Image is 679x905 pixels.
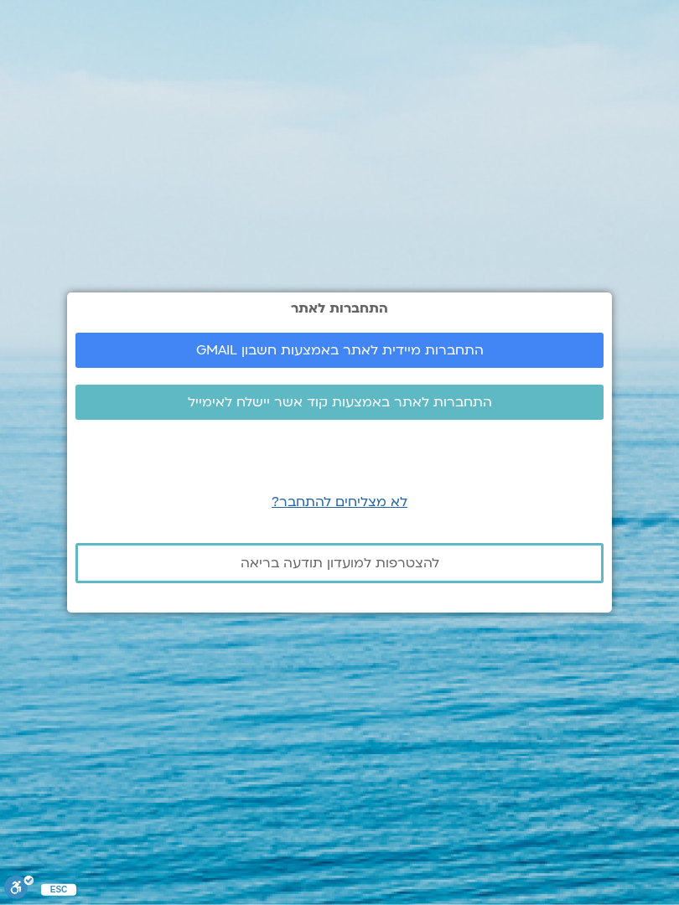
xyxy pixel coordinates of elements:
span: להצטרפות למועדון תודעה בריאה [241,556,439,571]
span: התחברות מיידית לאתר באמצעות חשבון GMAIL [196,343,484,358]
a: התחברות מיידית לאתר באמצעות חשבון GMAIL [75,333,604,368]
a: לא מצליחים להתחבר? [272,493,407,511]
h2: התחברות לאתר [75,301,604,316]
a: להצטרפות למועדון תודעה בריאה [75,543,604,583]
a: התחברות לאתר באמצעות קוד אשר יישלח לאימייל [75,385,604,420]
span: התחברות לאתר באמצעות קוד אשר יישלח לאימייל [188,395,492,410]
